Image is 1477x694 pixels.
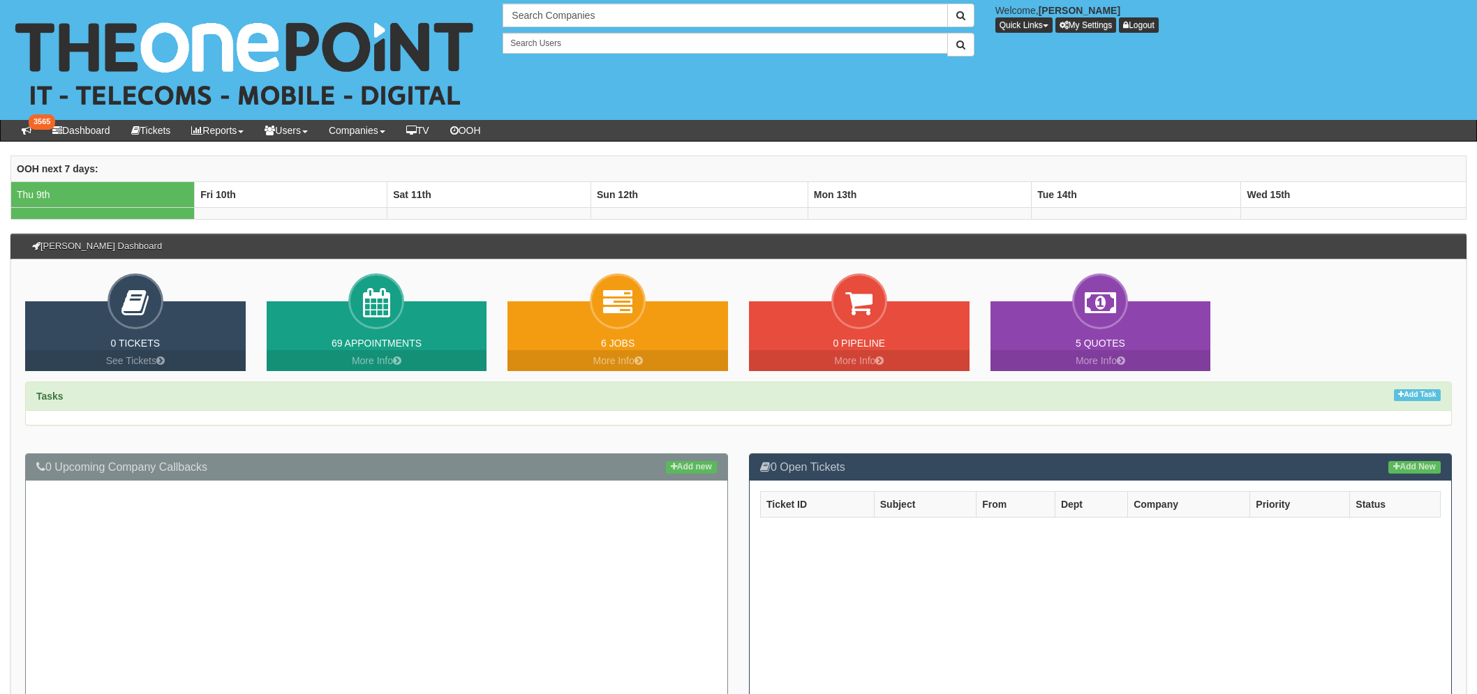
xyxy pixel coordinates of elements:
[985,3,1477,33] div: Welcome,
[1032,182,1241,208] th: Tue 14th
[11,182,195,208] td: Thu 9th
[990,350,1211,371] a: More Info
[1128,492,1250,518] th: Company
[808,182,1031,208] th: Mon 13th
[387,182,591,208] th: Sat 11th
[749,350,970,371] a: More Info
[36,461,717,474] h3: 0 Upcoming Company Callbacks
[1039,5,1120,16] b: [PERSON_NAME]
[995,17,1053,33] button: Quick Links
[332,338,422,349] a: 69 Appointments
[181,120,254,141] a: Reports
[874,492,976,518] th: Subject
[25,350,246,371] a: See Tickets
[267,350,487,371] a: More Info
[195,182,387,208] th: Fri 10th
[318,120,396,141] a: Companies
[1388,461,1441,474] a: Add New
[760,461,1441,474] h3: 0 Open Tickets
[666,461,717,474] a: Add new
[111,338,161,349] a: 0 Tickets
[1055,17,1117,33] a: My Settings
[1241,182,1467,208] th: Wed 15th
[1076,338,1125,349] a: 5 Quotes
[833,338,885,349] a: 0 Pipeline
[440,120,491,141] a: OOH
[977,492,1055,518] th: From
[121,120,181,141] a: Tickets
[601,338,634,349] a: 6 Jobs
[503,33,947,54] input: Search Users
[1394,389,1441,401] a: Add Task
[1350,492,1441,518] th: Status
[254,120,318,141] a: Users
[591,182,808,208] th: Sun 12th
[36,391,64,402] strong: Tasks
[1119,17,1159,33] a: Logout
[507,350,728,371] a: More Info
[29,114,55,130] span: 3565
[1250,492,1350,518] th: Priority
[1055,492,1127,518] th: Dept
[761,492,875,518] th: Ticket ID
[396,120,440,141] a: TV
[42,120,121,141] a: Dashboard
[503,3,947,27] input: Search Companies
[25,234,169,258] h3: [PERSON_NAME] Dashboard
[11,156,1467,182] th: OOH next 7 days:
